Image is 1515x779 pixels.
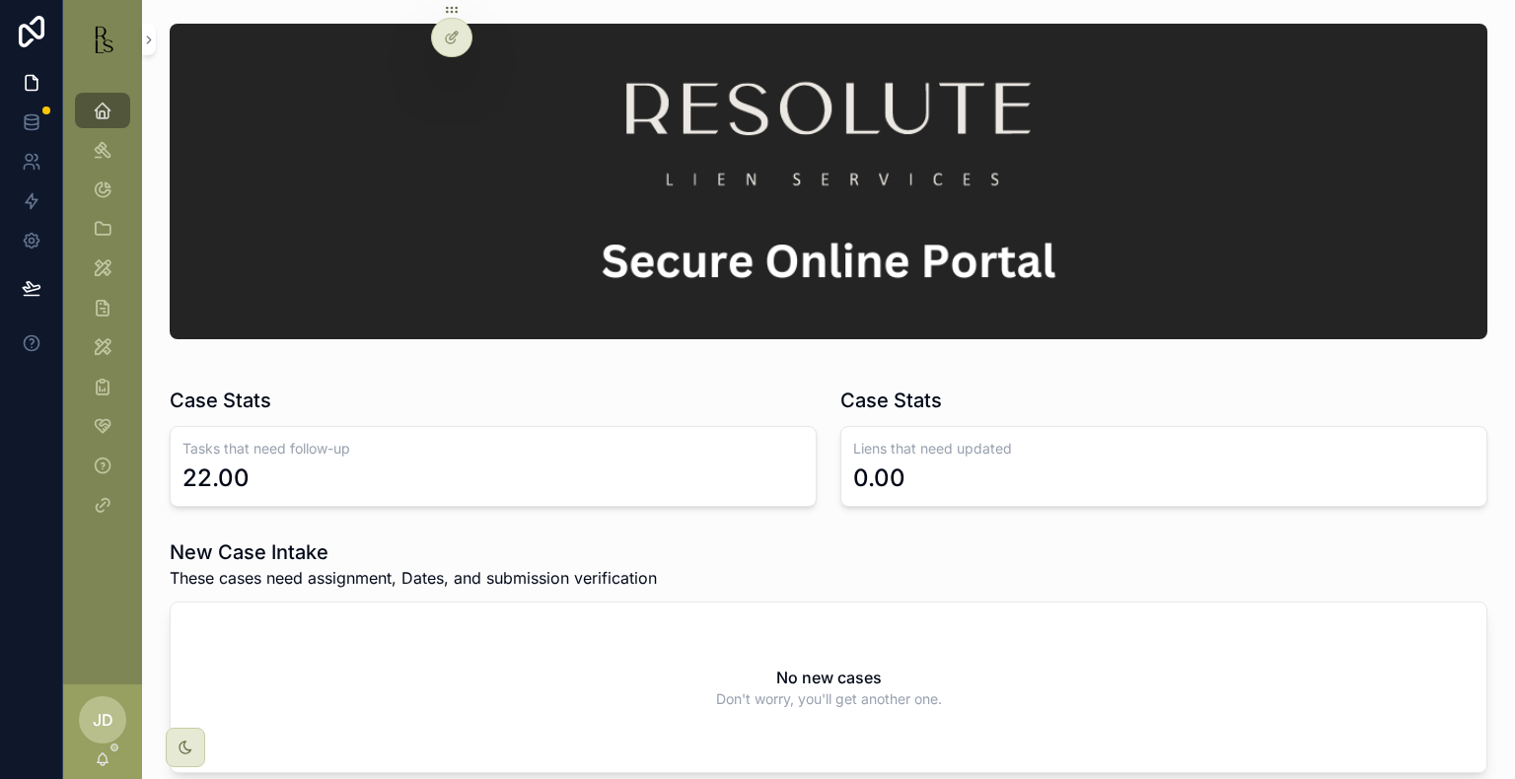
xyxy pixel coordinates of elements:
[716,689,942,709] span: Don't worry, you'll get another one.
[776,666,882,689] h2: No new cases
[170,387,271,414] h1: Case Stats
[853,439,1475,459] h3: Liens that need updated
[840,387,942,414] h1: Case Stats
[182,462,250,494] div: 22.00
[170,538,657,566] h1: New Case Intake
[853,462,905,494] div: 0.00
[182,439,804,459] h3: Tasks that need follow-up
[87,24,118,55] img: App logo
[170,566,657,590] span: These cases need assignment, Dates, and submission verification
[63,79,142,548] div: scrollable content
[93,708,113,732] span: JD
